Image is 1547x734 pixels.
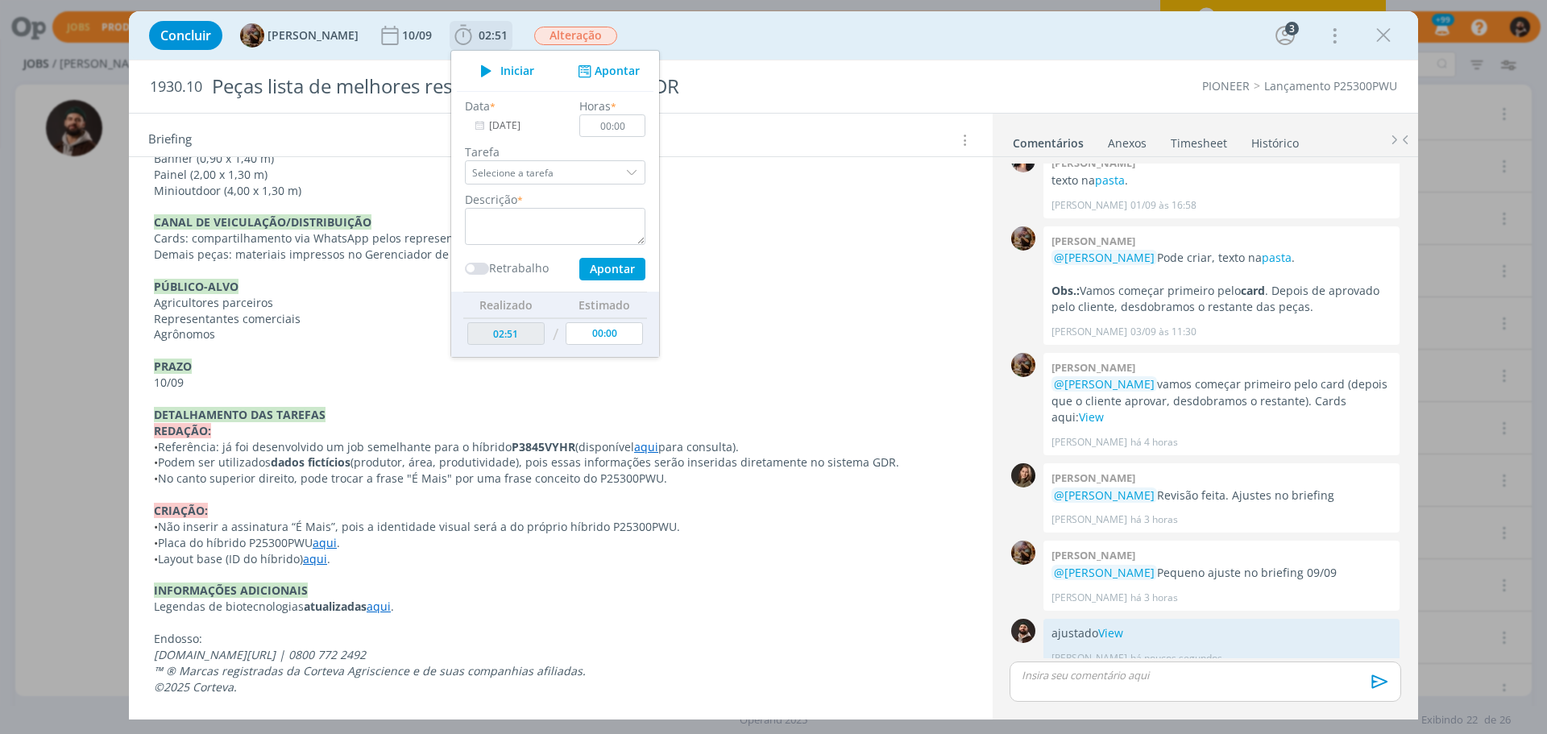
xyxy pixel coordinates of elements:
img: D [1011,619,1035,643]
span: • [154,551,158,566]
p: Layout base (ID do híbrido) . [154,551,968,567]
span: • [154,535,158,550]
p: [PERSON_NAME] [1051,198,1127,213]
p: [PERSON_NAME] [1051,325,1127,339]
span: 01/09 às 16:58 [1130,198,1197,213]
label: Tarefa [465,143,645,160]
p: [PERSON_NAME] [1051,591,1127,605]
button: A[PERSON_NAME] [240,23,359,48]
a: aqui [303,551,327,566]
ul: 02:51 [450,50,660,358]
p: Painel (2,00 x 1,30 m) [154,167,968,183]
strong: atualizadas [304,599,367,614]
img: A [240,23,264,48]
span: • [154,519,158,534]
p: [PERSON_NAME] [1051,651,1127,666]
em: ©2025 Corteva. [154,679,237,695]
p: Endosso: [154,631,968,647]
div: dialog [129,11,1418,719]
label: Descrição [465,191,517,208]
img: A [1011,541,1035,565]
img: A [1011,226,1035,251]
p: Não inserir a assinatura “É Mais”, pois a identidade visual será a do próprio híbrido P25300PWU. [154,519,968,535]
strong: P3845VYHR [512,439,575,454]
p: Agrônomos [154,326,968,342]
button: Concluir [149,21,222,50]
a: aqui [634,439,658,454]
span: @[PERSON_NAME] [1054,487,1155,503]
span: [PERSON_NAME] [268,30,359,41]
b: [PERSON_NAME] [1051,471,1135,485]
a: Lançamento P25300PWU [1264,78,1397,93]
div: 10/09 [402,30,435,41]
span: @[PERSON_NAME] [1054,565,1155,580]
label: Data [465,97,490,114]
span: • [154,471,158,486]
p: ajustado [1051,625,1391,641]
b: [PERSON_NAME] [1051,156,1135,170]
p: Representantes comerciais [154,311,968,327]
p: 10/09 [154,375,968,391]
button: Iniciar [471,60,535,82]
p: Placa do híbrido P25300PWU . [154,535,968,551]
b: [PERSON_NAME] [1051,548,1135,562]
p: [PERSON_NAME] [1051,512,1127,527]
span: Alteração [534,27,617,45]
button: Alteração [533,26,618,46]
div: 3 [1285,22,1299,35]
a: aqui [313,535,337,550]
span: • [154,439,158,454]
span: há 4 horas [1130,435,1178,450]
p: Revisão feita. Ajustes no briefing [1051,487,1391,504]
p: Banner (0,90 x 1,40 m) [154,151,968,167]
a: Timesheet [1170,128,1228,151]
p: Demais peças: materiais impressos no Gerenciador de Resultados da Pioneer® [154,247,968,263]
a: Comentários [1012,128,1085,151]
strong: INFORMAÇÕES ADICIONAIS [154,583,308,598]
span: há poucos segundos [1130,651,1222,666]
img: A [1011,353,1035,377]
p: Referência: já foi desenvolvido um job semelhante para o híbrido (disponível para consulta). [154,439,968,455]
th: Realizado [463,292,549,318]
span: há 3 horas [1130,512,1178,527]
a: Histórico [1250,128,1300,151]
button: 02:51 [450,23,512,48]
th: Estimado [562,292,647,318]
b: [PERSON_NAME] [1051,360,1135,375]
a: pasta [1095,172,1125,188]
p: Podem ser utilizados (produtor, área, produtividade), pois essas informações serão inseridas dire... [154,454,968,471]
a: pasta [1262,250,1292,265]
strong: dados fictícios [271,454,350,470]
p: Pode criar, texto na . [1051,250,1391,266]
span: . [391,599,394,614]
strong: card [1241,283,1265,298]
label: Horas [579,97,611,114]
button: Apontar [574,63,641,80]
a: aqui [367,599,391,614]
button: Apontar [579,258,645,280]
span: Concluir [160,29,211,42]
strong: PRAZO [154,359,192,374]
span: há 3 horas [1130,591,1178,605]
strong: Obs.: [1051,283,1080,298]
a: View [1079,409,1104,425]
p: No canto superior direito, pode trocar a frase "É Mais" por uma frase conceito do P25300PWU. [154,471,968,487]
span: Legendas de biotecnologias [154,599,304,614]
div: Peças lista de melhores resultados P25300PWU GDR [205,67,871,106]
em: ™ ® Marcas registradas da Corteva Agriscience e de suas companhias afiliadas. [154,663,586,678]
span: @[PERSON_NAME] [1054,250,1155,265]
td: / [549,318,562,351]
input: Data [465,114,566,137]
strong: DETALHAMENTO DAS TAREFAS [154,407,326,422]
p: vamos começar primeiro pelo card (depois que o cliente aprovar, desdobramos o restante). Cards aqui: [1051,376,1391,425]
button: 3 [1272,23,1298,48]
b: [PERSON_NAME] [1051,234,1135,248]
img: J [1011,463,1035,487]
span: Briefing [148,130,192,151]
strong: REDAÇÃO: [154,423,211,438]
strong: PÚBLICO-ALVO [154,279,238,294]
p: texto na . [1051,172,1391,189]
span: 02:51 [479,27,508,43]
div: Anexos [1108,135,1147,151]
span: @[PERSON_NAME] [1054,376,1155,392]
